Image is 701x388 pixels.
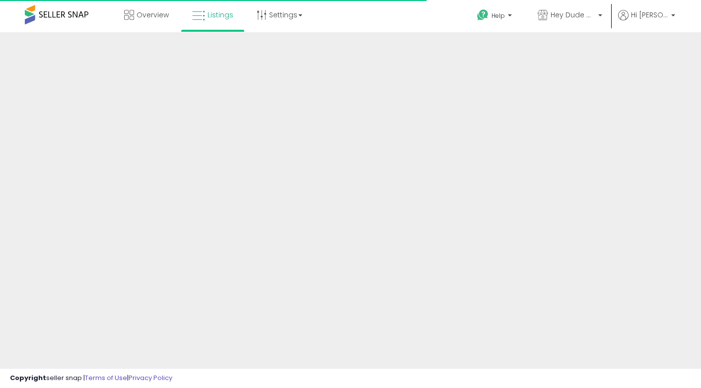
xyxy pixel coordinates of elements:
a: Help [469,1,522,32]
span: Hi [PERSON_NAME] [631,10,668,20]
span: Hey Dude Official [551,10,595,20]
span: Listings [208,10,233,20]
span: Overview [137,10,169,20]
a: Privacy Policy [129,373,172,383]
div: seller snap | | [10,374,172,383]
span: Help [491,11,505,20]
i: Get Help [477,9,489,21]
a: Hi [PERSON_NAME] [618,10,675,32]
strong: Copyright [10,373,46,383]
a: Terms of Use [85,373,127,383]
